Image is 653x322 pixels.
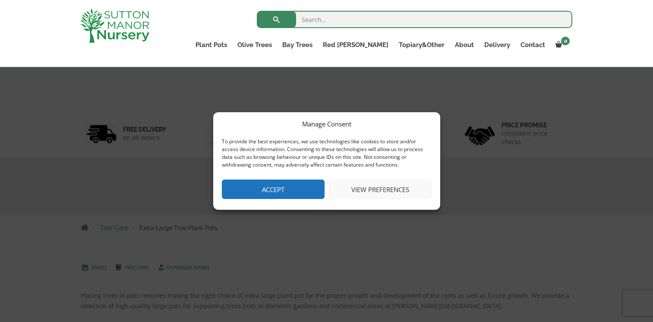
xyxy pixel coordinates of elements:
[232,39,277,51] a: Olive Trees
[318,39,394,51] a: Red [PERSON_NAME]
[394,39,450,51] a: Topiary&Other
[190,39,232,51] a: Plant Pots
[329,180,432,199] button: View preferences
[222,180,325,199] button: Accept
[80,9,149,43] img: logo
[450,39,479,51] a: About
[302,119,351,129] div: Manage Consent
[515,39,550,51] a: Contact
[561,37,570,45] span: 0
[222,138,431,169] div: To provide the best experiences, we use technologies like cookies to store and/or access device i...
[257,11,572,28] input: Search...
[277,39,318,51] a: Bay Trees
[550,39,572,51] a: 0
[479,39,515,51] a: Delivery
